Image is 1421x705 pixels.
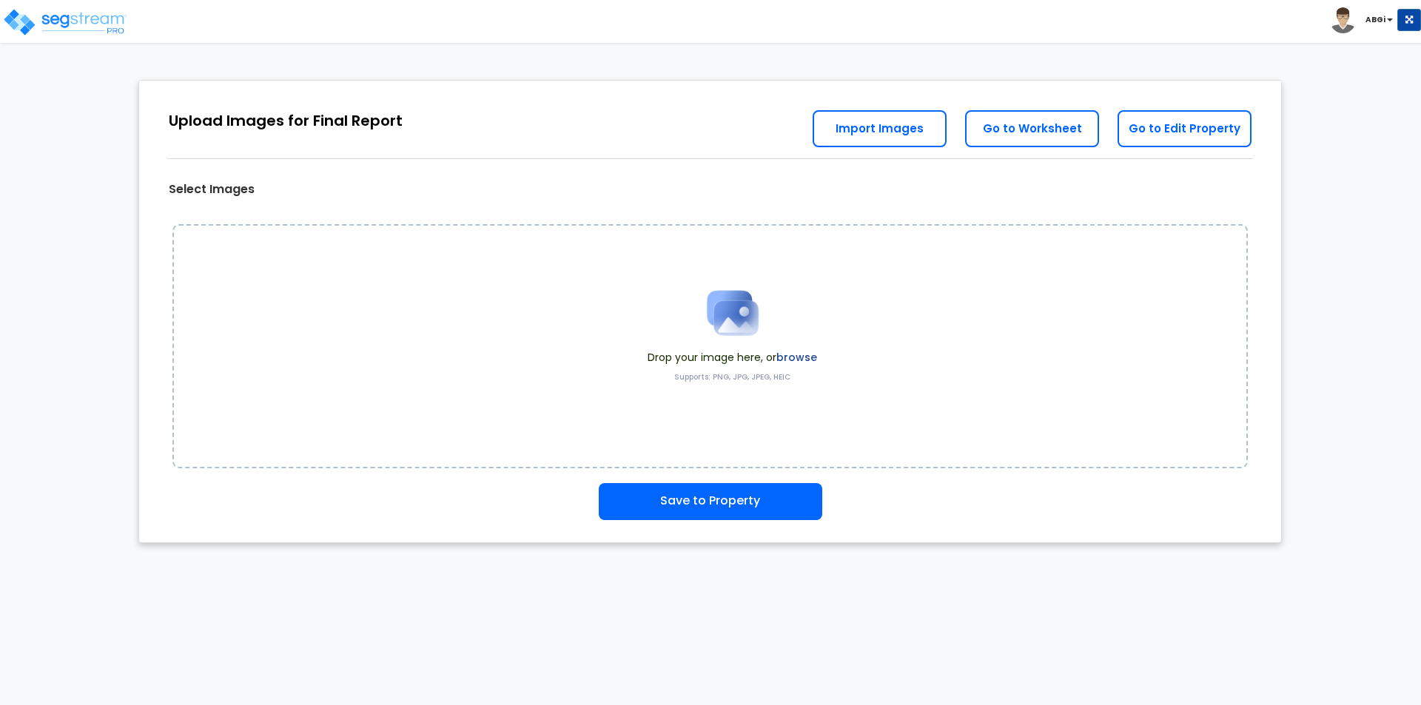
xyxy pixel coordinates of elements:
[776,350,817,365] label: browse
[696,276,770,350] img: Upload Icon
[813,110,947,147] a: Import Images
[2,7,128,37] img: logo_pro_r.png
[1118,110,1252,147] a: Go to Edit Property
[648,350,817,365] span: Drop your image here, or
[1365,14,1385,25] b: ABGi
[169,181,255,198] label: Select Images
[1330,7,1356,33] img: avatar.png
[599,483,822,520] button: Save to Property
[169,110,403,132] div: Upload Images for Final Report
[965,110,1099,147] a: Go to Worksheet
[674,372,790,382] label: Supports: PNG, JPG, JPEG, HEIC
